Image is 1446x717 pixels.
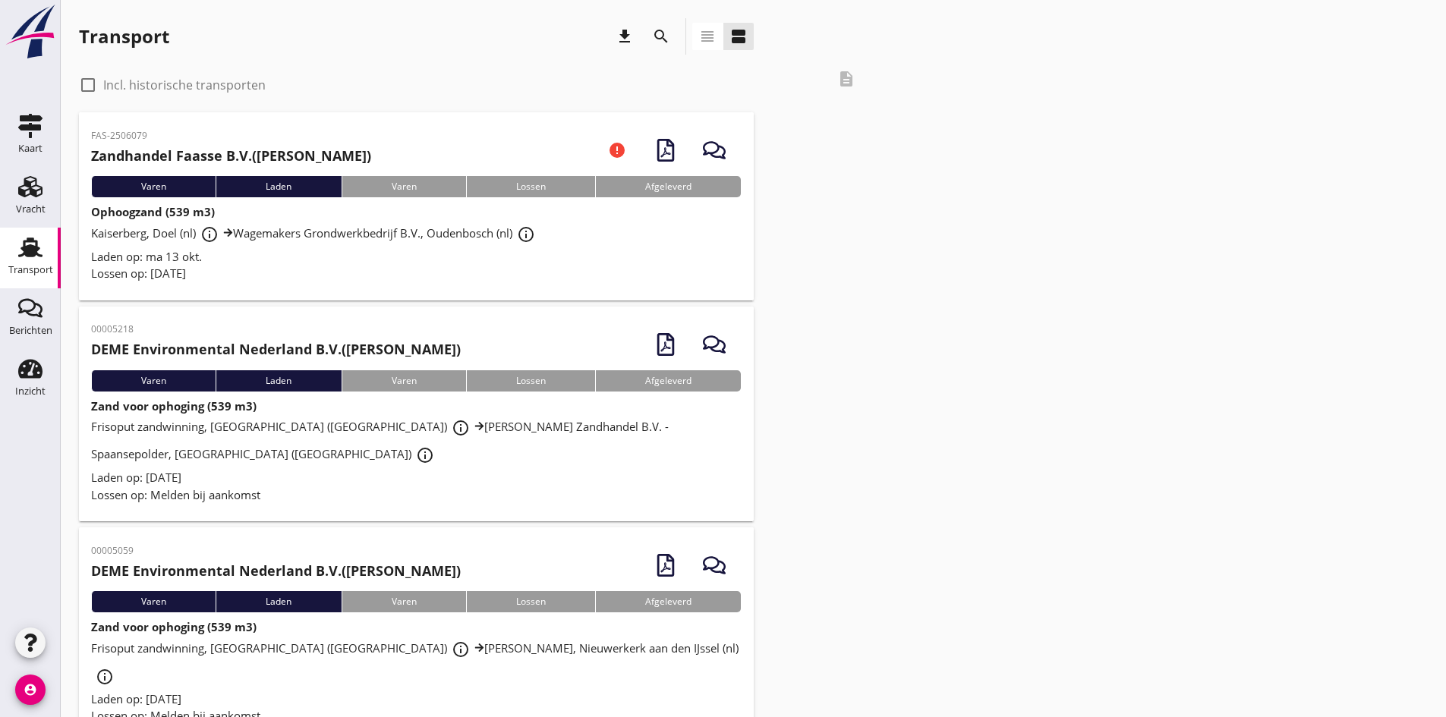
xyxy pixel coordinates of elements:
div: Laden [216,370,341,392]
span: Frisoput zandwinning, [GEOGRAPHIC_DATA] ([GEOGRAPHIC_DATA]) [PERSON_NAME] Zandhandel B.V. - Spaan... [91,419,669,461]
strong: Zand voor ophoging (539 m3) [91,619,257,634]
i: info_outline [517,225,535,244]
div: Varen [342,591,466,612]
a: 00005218DEME Environmental Nederland B.V.([PERSON_NAME])VarenLadenVarenLossenAfgeleverdZand voor ... [79,307,754,522]
i: error [596,129,638,171]
div: Transport [79,24,169,49]
i: view_agenda [729,27,748,46]
div: Varen [91,591,216,612]
h2: ([PERSON_NAME]) [91,561,461,581]
span: Lossen op: [DATE] [91,266,186,281]
div: Afgeleverd [595,370,741,392]
div: Afgeleverd [595,176,741,197]
p: FAS-2506079 [91,129,371,143]
i: download [616,27,634,46]
strong: DEME Environmental Nederland B.V. [91,340,342,358]
span: Laden op: [DATE] [91,470,181,485]
div: Lossen [466,176,595,197]
div: Kaart [18,143,43,153]
div: Afgeleverd [595,591,741,612]
i: info_outline [200,225,219,244]
span: Kaiserberg, Doel (nl) Wagemakers Grondwerkbedrijf B.V., Oudenbosch (nl) [91,225,540,241]
img: logo-small.a267ee39.svg [3,4,58,60]
div: Lossen [466,370,595,392]
h2: ([PERSON_NAME]) [91,339,461,360]
p: 00005218 [91,322,461,336]
div: Inzicht [15,386,46,396]
div: Berichten [9,325,52,335]
div: Laden [216,591,341,612]
div: Varen [342,176,466,197]
strong: Zandhandel Faasse B.V. [91,146,252,165]
div: Varen [91,176,216,197]
span: Laden op: ma 13 okt. [91,249,202,264]
p: 00005059 [91,544,461,558]
strong: DEME Environmental Nederland B.V. [91,561,342,580]
h2: ([PERSON_NAME]) [91,146,371,166]
div: Varen [91,370,216,392]
i: info_outline [96,668,114,686]
strong: Ophoogzand (539 m3) [91,204,215,219]
div: Lossen [466,591,595,612]
div: Vracht [16,204,46,214]
i: info_outline [452,640,470,659]
label: Incl. historische transporten [103,77,266,93]
span: Frisoput zandwinning, [GEOGRAPHIC_DATA] ([GEOGRAPHIC_DATA]) [PERSON_NAME], Nieuwerkerk aan den IJ... [91,640,739,683]
span: Laden op: [DATE] [91,691,181,706]
a: FAS-2506079Zandhandel Faasse B.V.([PERSON_NAME])VarenLadenVarenLossenAfgeleverdOphoogzand (539 m3... [79,112,754,300]
strong: Zand voor ophoging (539 m3) [91,398,257,414]
i: view_headline [698,27,717,46]
div: Transport [8,265,53,275]
div: Laden [216,176,341,197]
div: Varen [342,370,466,392]
i: search [652,27,670,46]
i: info_outline [416,446,434,464]
i: account_circle [15,675,46,705]
span: Lossen op: Melden bij aankomst [91,487,260,502]
i: info_outline [452,419,470,437]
